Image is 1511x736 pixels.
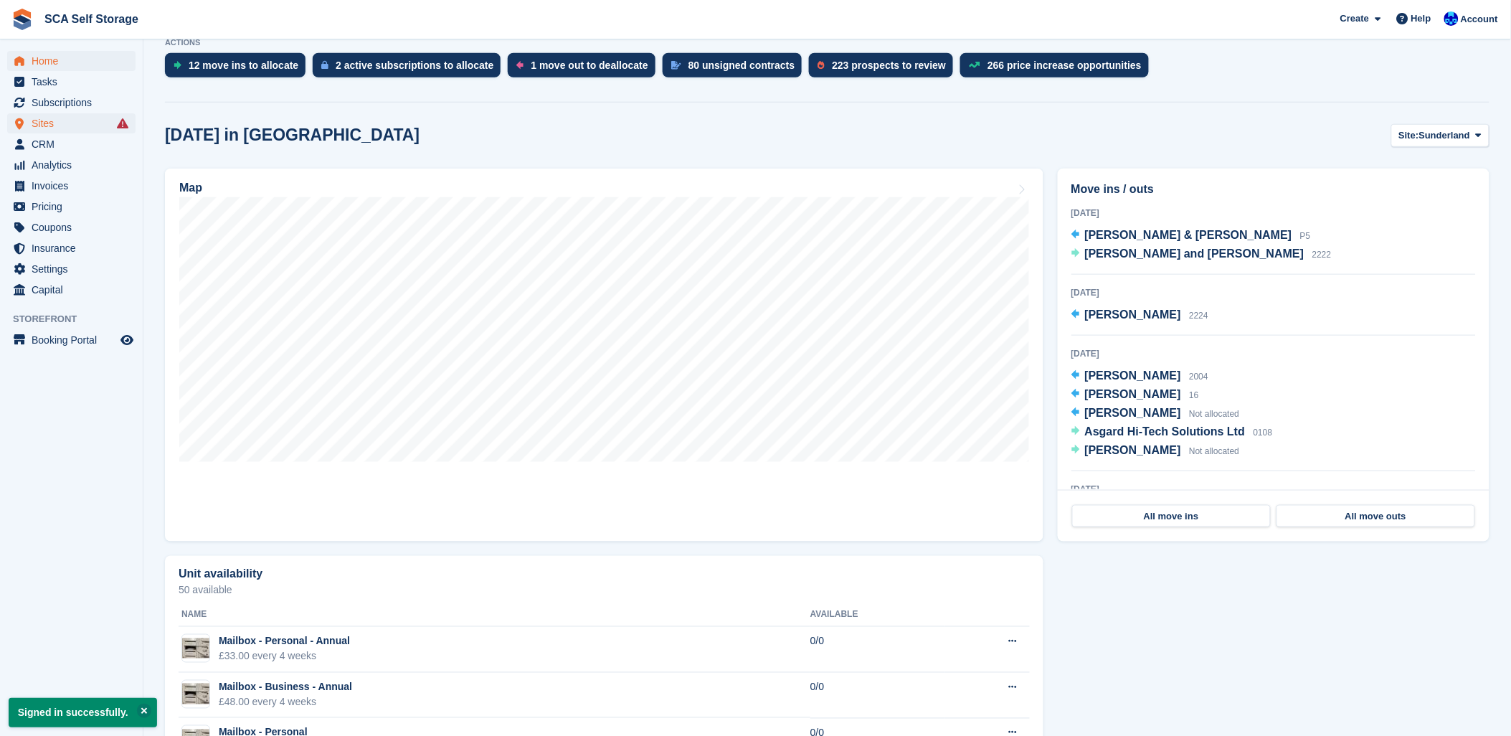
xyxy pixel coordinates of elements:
[1411,11,1431,26] span: Help
[1085,444,1181,456] span: [PERSON_NAME]
[32,197,118,217] span: Pricing
[9,698,157,727] p: Signed in successfully.
[1071,286,1476,299] div: [DATE]
[1444,11,1459,26] img: Kelly Neesham
[1085,229,1292,241] span: [PERSON_NAME] & [PERSON_NAME]
[1072,505,1271,528] a: All move ins
[1189,446,1239,456] span: Not allocated
[7,155,136,175] a: menu
[117,118,128,129] i: Smart entry sync failures have occurred
[32,259,118,279] span: Settings
[987,60,1142,71] div: 266 price increase opportunities
[7,238,136,258] a: menu
[219,649,350,664] div: £33.00 every 4 weeks
[810,627,945,673] td: 0/0
[1399,128,1419,143] span: Site:
[32,155,118,175] span: Analytics
[1254,428,1273,438] span: 0108
[165,126,420,145] h2: [DATE] in [GEOGRAPHIC_DATA]
[1071,207,1476,220] div: [DATE]
[1189,409,1239,419] span: Not allocated
[1085,425,1246,438] span: Asgard Hi-Tech Solutions Ltd
[336,60,493,71] div: 2 active subscriptions to allocate
[809,53,960,85] a: 223 prospects to review
[182,684,209,704] img: Unknown-4.jpeg
[969,62,980,68] img: price_increase_opportunities-93ffe204e8149a01c8c9dc8f82e8f89637d9d84a8eef4429ea346261dce0b2c0.svg
[7,113,136,133] a: menu
[1071,347,1476,360] div: [DATE]
[832,60,946,71] div: 223 prospects to review
[1071,386,1199,405] a: [PERSON_NAME] 16
[179,181,202,194] h2: Map
[13,312,143,326] span: Storefront
[1189,372,1208,382] span: 2004
[321,60,328,70] img: active_subscription_to_allocate_icon-d502201f5373d7db506a760aba3b589e785aa758c864c3986d89f69b8ff3...
[1071,423,1273,442] a: Asgard Hi-Tech Solutions Ltd 0108
[219,680,352,695] div: Mailbox - Business - Annual
[7,134,136,154] a: menu
[32,93,118,113] span: Subscriptions
[1300,231,1311,241] span: P5
[39,7,144,31] a: SCA Self Storage
[1071,245,1332,264] a: [PERSON_NAME] and [PERSON_NAME] 2222
[1071,306,1208,325] a: [PERSON_NAME] 2224
[663,53,810,85] a: 80 unsigned contracts
[7,176,136,196] a: menu
[1419,128,1471,143] span: Sunderland
[32,72,118,92] span: Tasks
[32,238,118,258] span: Insurance
[671,61,681,70] img: contract_signature_icon-13c848040528278c33f63329250d36e43548de30e8caae1d1a13099fd9432cc5.svg
[810,673,945,719] td: 0/0
[32,134,118,154] span: CRM
[165,38,1489,47] p: ACTIONS
[118,331,136,349] a: Preview store
[1085,369,1181,382] span: [PERSON_NAME]
[1071,227,1311,245] a: [PERSON_NAME] & [PERSON_NAME] P5
[1085,407,1181,419] span: [PERSON_NAME]
[32,280,118,300] span: Capital
[182,638,209,659] img: Unknown-4.jpeg
[7,330,136,350] a: menu
[32,51,118,71] span: Home
[7,72,136,92] a: menu
[1085,308,1181,321] span: [PERSON_NAME]
[7,93,136,113] a: menu
[179,585,1030,595] p: 50 available
[11,9,33,30] img: stora-icon-8386f47178a22dfd0bd8f6a31ec36ba5ce8667c1dd55bd0f319d3a0aa187defe.svg
[1085,388,1181,400] span: [PERSON_NAME]
[1071,405,1240,423] a: [PERSON_NAME] Not allocated
[1276,505,1475,528] a: All move outs
[516,61,524,70] img: move_outs_to_deallocate_icon-f764333ba52eb49d3ac5e1228854f67142a1ed5810a6f6cc68b1a99e826820c5.svg
[1071,483,1476,496] div: [DATE]
[7,280,136,300] a: menu
[531,60,648,71] div: 1 move out to deallocate
[32,330,118,350] span: Booking Portal
[1189,311,1208,321] span: 2224
[7,259,136,279] a: menu
[32,217,118,237] span: Coupons
[1391,124,1489,148] button: Site: Sunderland
[179,604,810,627] th: Name
[189,60,298,71] div: 12 move ins to allocate
[1085,247,1304,260] span: [PERSON_NAME] and [PERSON_NAME]
[179,568,262,581] h2: Unit availability
[219,695,352,710] div: £48.00 every 4 weeks
[508,53,662,85] a: 1 move out to deallocate
[7,51,136,71] a: menu
[219,634,350,649] div: Mailbox - Personal - Annual
[1071,181,1476,198] h2: Move ins / outs
[1189,390,1198,400] span: 16
[7,217,136,237] a: menu
[32,176,118,196] span: Invoices
[960,53,1156,85] a: 266 price increase opportunities
[174,61,181,70] img: move_ins_to_allocate_icon-fdf77a2bb77ea45bf5b3d319d69a93e2d87916cf1d5bf7949dd705db3b84f3ca.svg
[688,60,795,71] div: 80 unsigned contracts
[1312,250,1332,260] span: 2222
[1071,367,1208,386] a: [PERSON_NAME] 2004
[1071,442,1240,461] a: [PERSON_NAME] Not allocated
[810,604,945,627] th: Available
[165,169,1043,542] a: Map
[1340,11,1369,26] span: Create
[7,197,136,217] a: menu
[165,53,313,85] a: 12 move ins to allocate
